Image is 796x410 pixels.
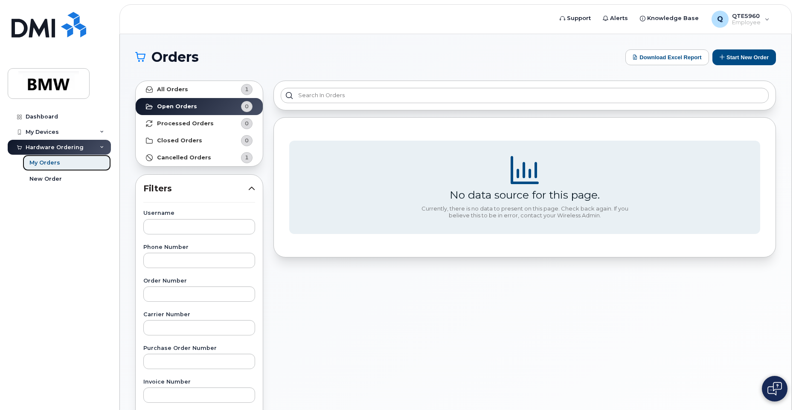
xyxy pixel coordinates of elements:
[245,153,249,162] span: 1
[245,136,249,144] span: 0
[143,211,255,216] label: Username
[136,149,263,166] a: Cancelled Orders1
[450,188,600,201] div: No data source for this page.
[136,132,263,149] a: Closed Orders0
[143,278,255,284] label: Order Number
[625,49,709,65] button: Download Excel Report
[281,88,769,103] input: Search in orders
[767,382,782,396] img: Open chat
[157,137,202,144] strong: Closed Orders
[143,379,255,385] label: Invoice Number
[712,49,776,65] button: Start New Order
[245,85,249,93] span: 1
[143,182,248,195] span: Filters
[143,346,255,351] label: Purchase Order Number
[143,245,255,250] label: Phone Number
[151,51,199,64] span: Orders
[245,102,249,110] span: 0
[245,119,249,127] span: 0
[418,205,631,219] div: Currently, there is no data to present on this page. Check back again. If you believe this to be ...
[157,86,188,93] strong: All Orders
[157,154,211,161] strong: Cancelled Orders
[157,103,197,110] strong: Open Orders
[136,81,263,98] a: All Orders1
[157,120,214,127] strong: Processed Orders
[136,98,263,115] a: Open Orders0
[136,115,263,132] a: Processed Orders0
[143,312,255,318] label: Carrier Number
